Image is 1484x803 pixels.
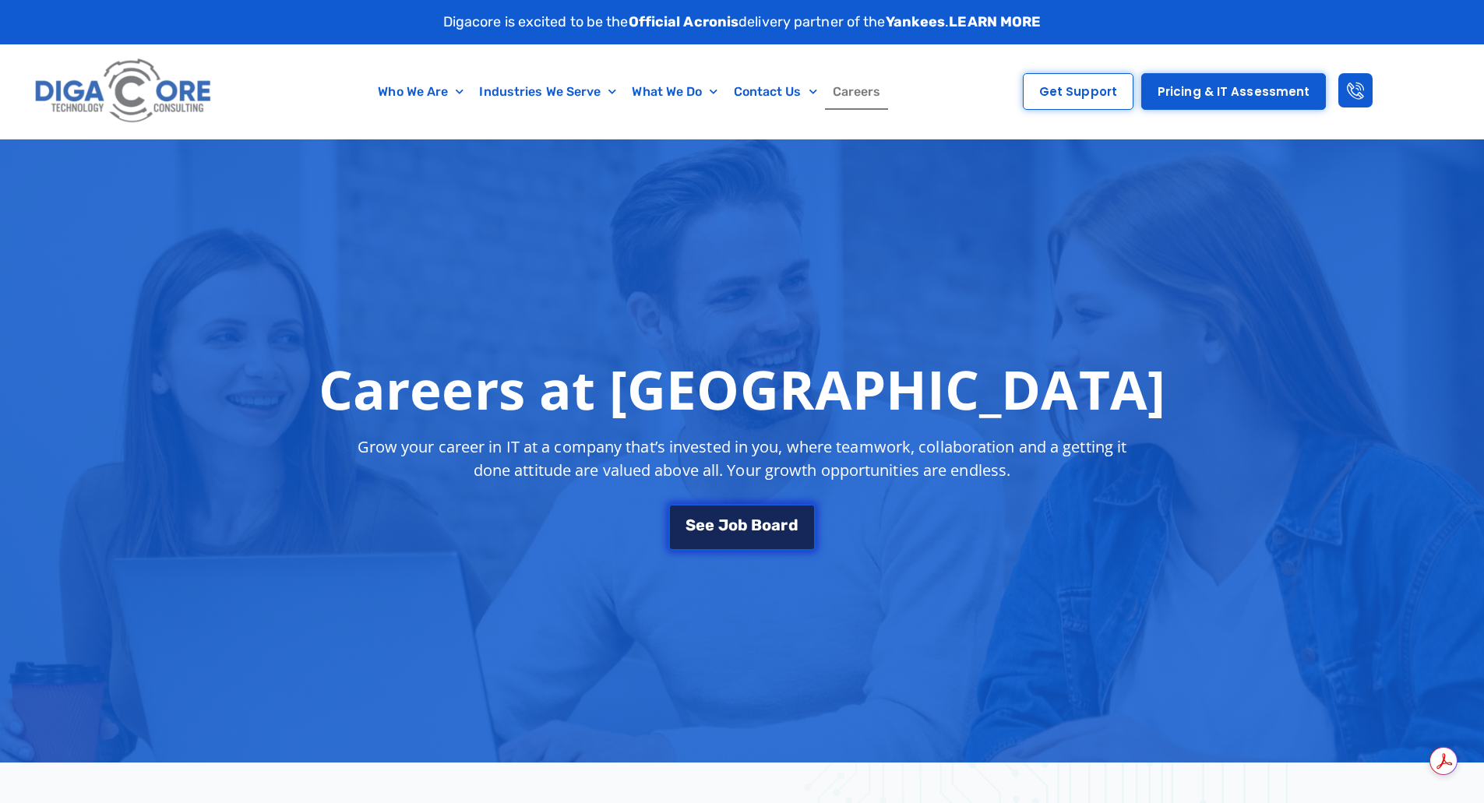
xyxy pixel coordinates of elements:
[762,517,771,533] span: o
[751,517,762,533] span: B
[686,517,696,533] span: S
[30,52,217,131] img: Digacore logo 1
[718,517,728,533] span: J
[1141,73,1326,110] a: Pricing & IT Assessment
[781,517,788,533] span: r
[292,74,968,110] nav: Menu
[886,13,946,30] strong: Yankees
[705,517,714,533] span: e
[344,435,1141,482] p: Grow your career in IT at a company that’s invested in you, where teamwork, collaboration and a g...
[668,504,815,551] a: See Job Board
[771,517,781,533] span: a
[629,13,739,30] strong: Official Acronis
[1158,86,1310,97] span: Pricing & IT Assessment
[825,74,889,110] a: Careers
[443,12,1042,33] p: Digacore is excited to be the delivery partner of the .
[738,517,748,533] span: b
[696,517,705,533] span: e
[471,74,624,110] a: Industries We Serve
[319,357,1165,420] h1: Careers at [GEOGRAPHIC_DATA]
[624,74,725,110] a: What We Do
[788,517,798,533] span: d
[726,74,825,110] a: Contact Us
[1023,73,1133,110] a: Get Support
[728,517,738,533] span: o
[370,74,471,110] a: Who We Are
[1039,86,1117,97] span: Get Support
[949,13,1041,30] a: LEARN MORE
